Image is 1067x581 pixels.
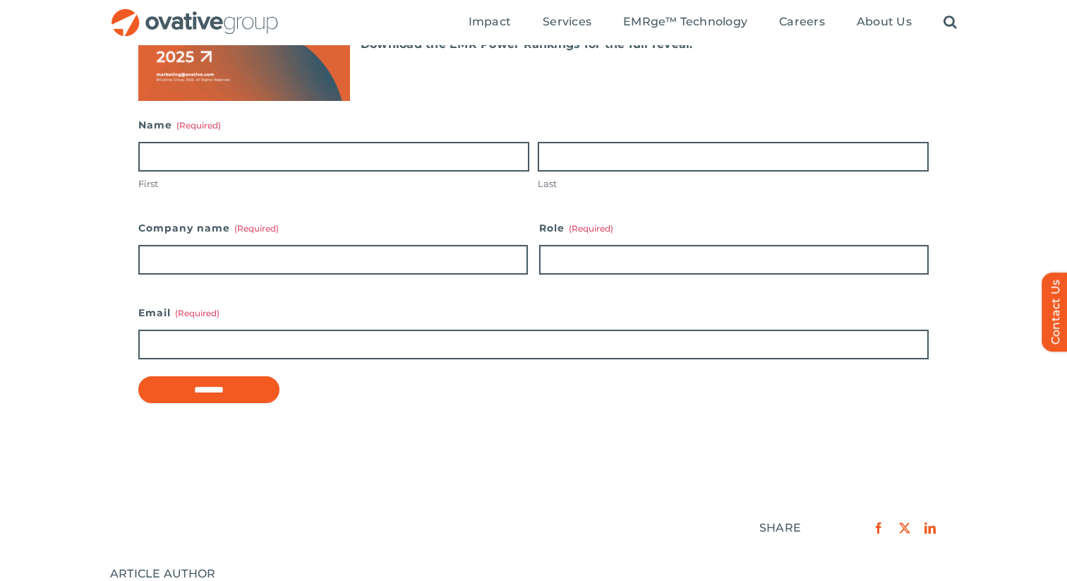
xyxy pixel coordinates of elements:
[623,15,747,29] span: EMRge™ Technology
[234,223,279,234] span: (Required)
[892,519,917,537] a: X
[469,15,511,29] span: Impact
[138,177,529,191] label: First
[759,521,801,535] div: SHARE
[110,7,279,20] a: OG_Full_horizontal_RGB
[543,15,591,30] a: Services
[138,115,221,135] legend: Name
[138,218,528,238] label: Company name
[569,223,613,234] span: (Required)
[917,519,943,537] a: LinkedIn
[110,567,957,581] div: ARTICLE AUTHOR
[138,303,929,323] label: Email
[538,177,929,191] label: Last
[176,120,221,131] span: (Required)
[857,15,912,30] a: About Us
[543,15,591,29] span: Services
[944,15,957,30] a: Search
[857,15,912,29] span: About Us
[866,519,891,537] a: Facebook
[539,218,929,238] label: Role
[175,308,219,318] span: (Required)
[779,15,825,30] a: Careers
[469,15,511,30] a: Impact
[623,15,747,30] a: EMRge™ Technology
[779,15,825,29] span: Careers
